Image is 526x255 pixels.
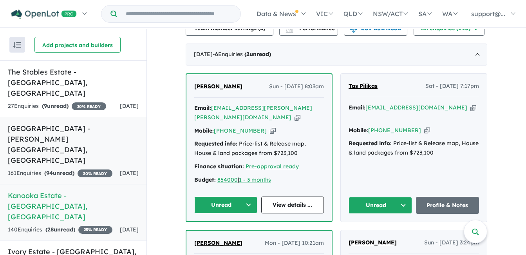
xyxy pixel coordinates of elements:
[239,176,271,183] a: 1 - 3 months
[416,197,479,214] a: Profile & Notes
[120,226,139,233] span: [DATE]
[119,5,239,22] input: Try estate name, suburb, builder or developer
[269,82,324,91] span: Sun - [DATE] 8:03am
[349,238,397,248] a: [PERSON_NAME]
[194,104,211,111] strong: Email:
[72,102,106,110] span: 20 % READY
[424,238,479,248] span: Sun - [DATE] 3:24pm
[295,113,300,122] button: Copy
[349,82,378,91] a: Tas Pilikas
[194,197,257,213] button: Unread
[194,176,216,183] strong: Budget:
[44,169,74,177] strong: ( unread)
[46,169,53,177] span: 94
[45,226,75,233] strong: ( unread)
[214,127,267,134] a: [PHONE_NUMBER]
[8,225,112,235] div: 140 Enquir ies
[194,139,324,158] div: Price-list & Release map, House & land packages from $723,100
[194,82,242,91] a: [PERSON_NAME]
[286,27,293,33] img: bar-chart.svg
[265,239,324,248] span: Mon - [DATE] 10:21am
[261,197,324,213] a: View details ...
[194,239,242,246] span: [PERSON_NAME]
[213,51,271,58] span: - 6 Enquir ies
[368,127,421,134] a: [PHONE_NUMBER]
[194,163,244,170] strong: Finance situation:
[194,140,237,147] strong: Requested info:
[471,10,505,18] span: support@...
[425,82,479,91] span: Sat - [DATE] 7:17pm
[244,51,271,58] strong: ( unread)
[34,37,121,53] button: Add projects and builders
[8,190,139,222] h5: Kanooka Estate - [GEOGRAPHIC_DATA] , [GEOGRAPHIC_DATA]
[8,169,112,178] div: 161 Enquir ies
[349,127,368,134] strong: Mobile:
[13,42,21,48] img: sort.svg
[194,127,214,134] strong: Mobile:
[194,175,324,185] div: |
[8,123,139,166] h5: [GEOGRAPHIC_DATA] - [PERSON_NAME][GEOGRAPHIC_DATA] , [GEOGRAPHIC_DATA]
[349,239,397,246] span: [PERSON_NAME]
[194,239,242,248] a: [PERSON_NAME]
[194,83,242,90] span: [PERSON_NAME]
[8,67,139,98] h5: The Stables Estate - [GEOGRAPHIC_DATA] , [GEOGRAPHIC_DATA]
[78,226,112,234] span: 25 % READY
[47,226,54,233] span: 28
[11,9,77,19] img: Openlot PRO Logo White
[120,102,139,109] span: [DATE]
[78,169,112,177] span: 30 % READY
[246,163,299,170] a: Pre-approval ready
[424,126,430,135] button: Copy
[186,44,487,66] div: [DATE]
[350,25,358,33] img: download icon
[44,102,47,109] span: 9
[349,82,378,89] span: Tas Pilikas
[349,104,365,111] strong: Email:
[365,104,467,111] a: [EMAIL_ADDRESS][DOMAIN_NAME]
[349,140,392,147] strong: Requested info:
[120,169,139,177] span: [DATE]
[470,104,476,112] button: Copy
[8,102,106,111] div: 27 Enquir ies
[194,104,312,121] a: [EMAIL_ADDRESS][PERSON_NAME][PERSON_NAME][DOMAIN_NAME]
[42,102,69,109] strong: ( unread)
[349,139,479,158] div: Price-list & Release map, House & land packages from $723,100
[217,176,238,183] a: 854000
[349,197,412,214] button: Unread
[270,127,276,135] button: Copy
[246,51,249,58] span: 2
